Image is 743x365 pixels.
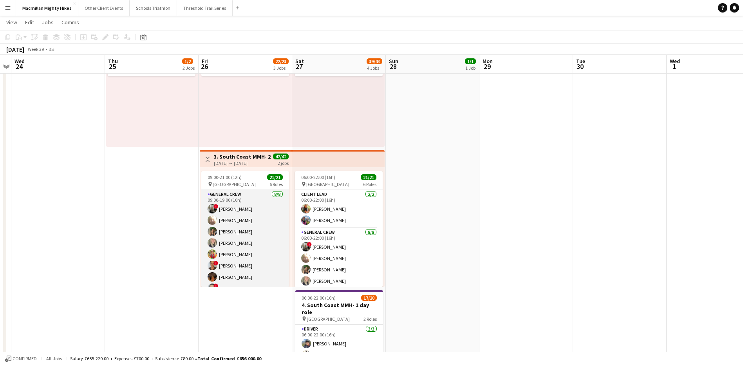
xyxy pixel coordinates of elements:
div: 3 Jobs [273,65,288,71]
button: Macmillan Mighty Hikes [16,0,78,16]
h3: 4. South Coast MMH- 1 day role [295,302,383,316]
span: Week 39 [26,46,45,52]
button: Other Client Events [78,0,130,16]
a: Comms [58,17,82,27]
span: All jobs [45,356,63,361]
span: 27 [294,62,304,71]
app-card-role: General Crew8/809:00-19:00 (10h)![PERSON_NAME][PERSON_NAME][PERSON_NAME][PERSON_NAME][PERSON_NAME... [201,190,289,296]
span: Sun [389,58,398,65]
span: 21/21 [361,174,376,180]
span: Fri [202,58,208,65]
div: 2 jobs [278,159,289,166]
span: Wed [670,58,680,65]
span: Edit [25,19,34,26]
a: View [3,17,20,27]
button: Threshold Trail Series [177,0,233,16]
span: Comms [61,19,79,26]
span: Tue [576,58,585,65]
span: ! [213,261,218,266]
app-job-card: 06:00-22:00 (16h)21/21 [GEOGRAPHIC_DATA]6 RolesClient Lead2/206:00-22:00 (16h)[PERSON_NAME][PERSO... [295,171,383,287]
span: 28 [388,62,398,71]
span: ! [213,204,218,209]
span: 29 [481,62,493,71]
app-card-role: Client Lead2/206:00-22:00 (16h)[PERSON_NAME][PERSON_NAME] [295,190,383,228]
h3: 3. South Coast MMH- 2 day role [214,153,272,160]
span: View [6,19,17,26]
span: ! [213,284,218,288]
span: Confirmed [13,356,37,361]
span: 25 [107,62,118,71]
div: [DATE] → [DATE] [214,160,272,166]
span: 1/2 [182,58,193,64]
span: 22/23 [273,58,289,64]
span: 17/20 [361,295,377,301]
span: [GEOGRAPHIC_DATA] [213,181,256,187]
span: 24 [13,62,25,71]
span: 42/42 [273,154,289,159]
span: [GEOGRAPHIC_DATA] [307,316,350,322]
span: 06:00-22:00 (16h) [301,174,335,180]
app-job-card: 09:00-21:00 (12h)21/21 [GEOGRAPHIC_DATA]6 RolesGeneral Crew8/809:00-19:00 (10h)![PERSON_NAME][PER... [201,171,289,287]
button: Schools Triathlon [130,0,177,16]
span: Wed [14,58,25,65]
div: Salary £655 220.00 + Expenses £700.00 + Subsistence £80.00 = [70,356,261,361]
div: 4 Jobs [367,65,382,71]
span: 6 Roles [363,181,376,187]
div: 2 Jobs [183,65,195,71]
div: BST [49,46,56,52]
div: [DATE] [6,45,24,53]
span: 39/43 [367,58,382,64]
span: Sat [295,58,304,65]
a: Edit [22,17,37,27]
span: Thu [108,58,118,65]
span: [GEOGRAPHIC_DATA] [306,181,349,187]
span: Total Confirmed £656 000.00 [197,356,261,361]
button: Confirmed [4,354,38,363]
span: 06:00-22:00 (16h) [302,295,336,301]
span: 6 Roles [269,181,283,187]
span: Jobs [42,19,54,26]
span: 21/21 [267,174,283,180]
span: 1/1 [465,58,476,64]
app-card-role: General Crew8/806:00-22:00 (16h)![PERSON_NAME][PERSON_NAME][PERSON_NAME][PERSON_NAME] [295,228,383,334]
span: 26 [201,62,208,71]
a: Jobs [39,17,57,27]
span: 09:00-21:00 (12h) [208,174,242,180]
span: ! [307,242,312,247]
span: 1 [669,62,680,71]
span: 30 [575,62,585,71]
span: 2 Roles [363,316,377,322]
div: 1 Job [465,65,475,71]
span: Mon [483,58,493,65]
